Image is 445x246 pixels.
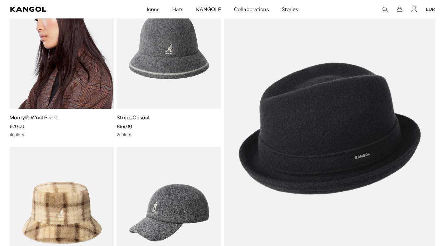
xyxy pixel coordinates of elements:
button: EUR [426,6,435,12]
a: Kangol [10,7,97,12]
a: Monty® Wool Beret [10,114,57,121]
summary: Search here [382,6,388,12]
span: €70,00 [10,123,24,129]
div: 2 colors [117,132,221,137]
a: Stripe Casual [117,114,149,121]
span: €99,00 [117,123,132,129]
a: Account [411,6,417,12]
div: 4 colors [10,132,114,137]
button: Cart [397,6,402,12]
